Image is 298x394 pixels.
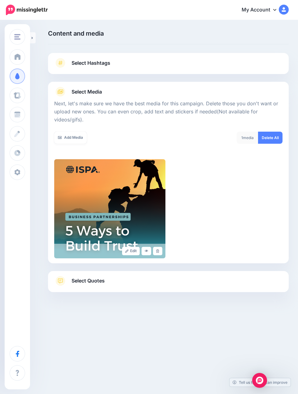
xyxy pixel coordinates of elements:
div: media [237,132,258,144]
a: Select Quotes [54,276,283,292]
span: Select Media [72,88,102,96]
div: Select Media [54,97,283,258]
a: Add Media [54,132,87,144]
span: Content and media [48,30,104,37]
p: Next, let's make sure we have the best media for this campaign. Delete those you don't want or up... [54,100,283,124]
img: Missinglettr [6,5,48,15]
a: Delete All [258,132,283,144]
a: Tell us how we can improve [230,378,291,387]
div: Open Intercom Messenger [252,373,267,388]
img: menu.png [14,34,20,40]
span: Select Quotes [72,277,105,285]
span: Select Hashtags [72,59,110,67]
a: Select Media [54,87,283,97]
a: Select Hashtags [54,58,283,74]
a: My Account [235,2,289,18]
a: Edit [122,247,140,255]
img: VYD7ZYYXTAFK125CQY0HM8POVPJC74AF_large.png [54,159,165,258]
span: 1 [241,135,243,140]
